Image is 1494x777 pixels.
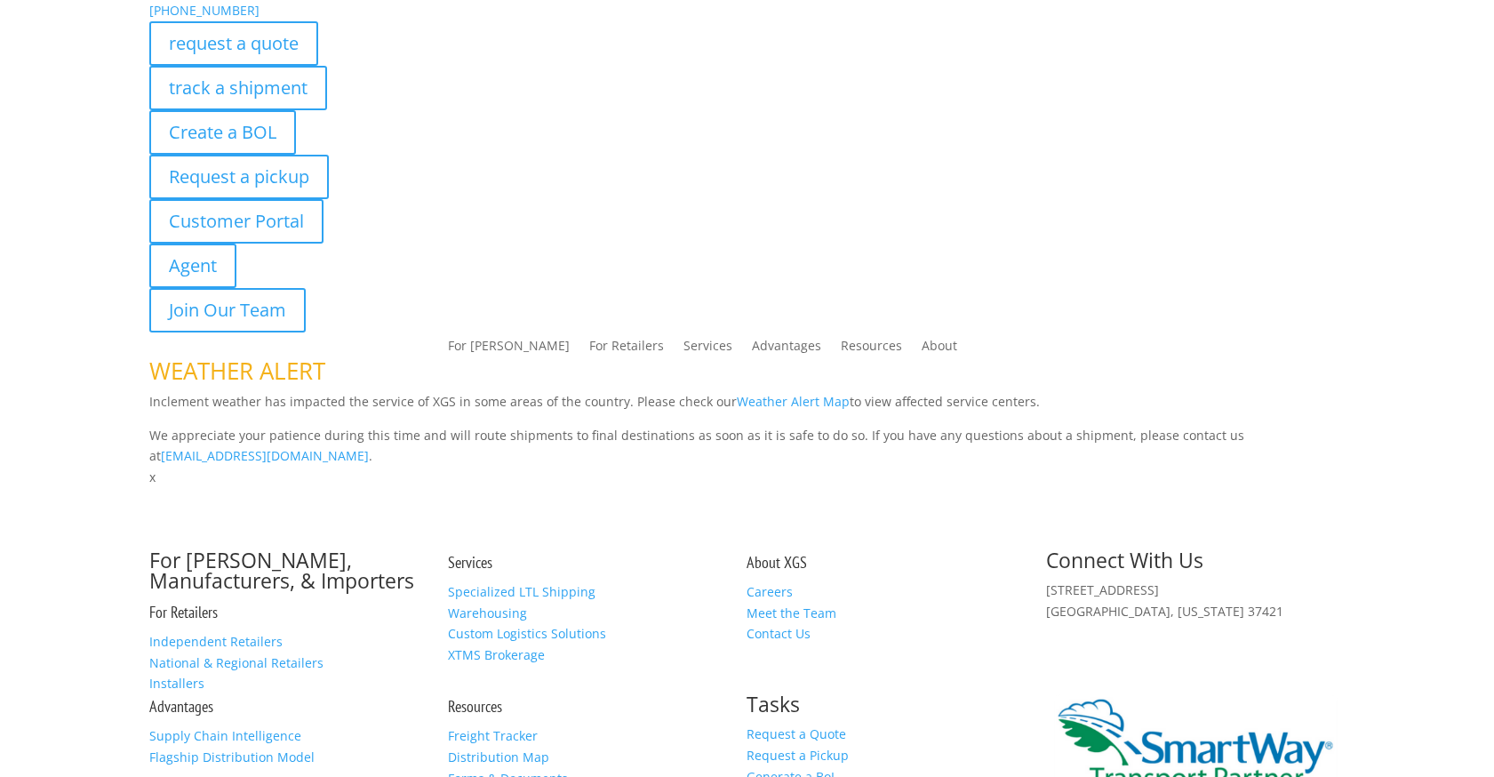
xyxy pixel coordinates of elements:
span: WEATHER ALERT [149,355,325,387]
a: Supply Chain Intelligence [149,727,301,744]
a: Independent Retailers [149,633,283,650]
a: Resources [448,696,502,717]
a: Specialized LTL Shipping [448,583,595,600]
h1: Contact Us [149,488,1345,524]
a: Customer Portal [149,199,324,244]
a: Careers [747,583,793,600]
a: Warehousing [448,605,527,621]
a: Distribution Map [448,749,549,765]
a: XTMS Brokerage [448,646,545,663]
a: Custom Logistics Solutions [448,625,606,642]
a: For [PERSON_NAME] [448,340,570,359]
a: Join Our Team [149,288,306,332]
a: Services [448,552,492,573]
a: Meet the Team [747,605,836,621]
p: [STREET_ADDRESS] [GEOGRAPHIC_DATA], [US_STATE] 37421 [1046,580,1345,622]
a: National & Regional Retailers [149,654,324,671]
a: For [PERSON_NAME], Manufacturers, & Importers [149,546,414,595]
img: group-6 [1046,621,1063,638]
p: x [149,467,1345,488]
a: [EMAIL_ADDRESS][DOMAIN_NAME] [161,447,369,464]
h2: Tasks [747,694,1045,724]
a: Create a BOL [149,110,296,155]
a: About [922,340,957,359]
a: request a quote [149,21,318,66]
a: About XGS [747,552,807,573]
p: Complete the form below and a member of our team will be in touch within 24 hours. [149,524,1345,545]
a: track a shipment [149,66,327,110]
a: Request a pickup [149,155,329,199]
a: [PHONE_NUMBER] [149,2,260,19]
a: Flagship Distribution Model [149,749,315,765]
a: Resources [841,340,902,359]
a: For Retailers [589,340,664,359]
a: Advantages [149,696,213,717]
a: Request a Pickup [747,747,849,764]
a: Request a Quote [747,725,846,742]
a: Agent [149,244,236,288]
a: Installers [149,675,204,692]
a: Contact Us [747,625,811,642]
a: Freight Tracker [448,727,538,744]
a: Weather Alert Map [737,393,850,410]
a: Advantages [752,340,821,359]
h2: Connect With Us [1046,550,1345,580]
p: Inclement weather has impacted the service of XGS in some areas of the country. Please check our ... [149,391,1345,425]
p: We appreciate your patience during this time and will route shipments to final destinations as so... [149,425,1345,468]
a: For Retailers [149,602,218,622]
a: Services [683,340,732,359]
